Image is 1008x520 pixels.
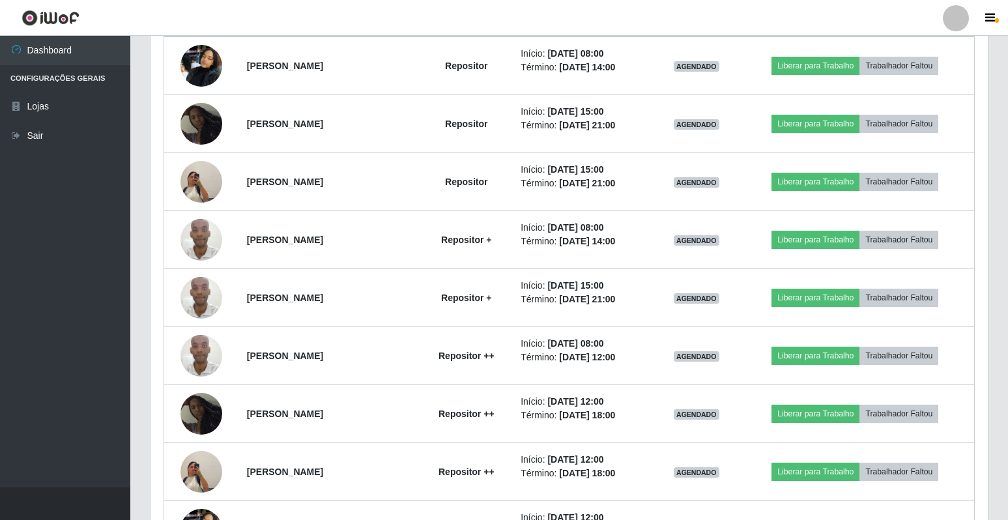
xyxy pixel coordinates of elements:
time: [DATE] 12:00 [547,454,603,465]
img: 1750964642219.jpeg [180,328,222,383]
button: Trabalhador Faltou [859,231,938,249]
li: Término: [521,177,648,190]
li: Término: [521,293,648,306]
strong: Repositor + [441,293,491,303]
button: Trabalhador Faltou [859,57,938,75]
img: 1750964642219.jpeg [180,212,222,267]
li: Início: [521,337,648,351]
button: Trabalhador Faltou [859,405,938,423]
time: [DATE] 21:00 [559,178,615,188]
img: CoreUI Logo [22,10,79,26]
img: 1754244983341.jpeg [180,103,222,145]
button: Trabalhador Faltou [859,173,938,191]
button: Trabalhador Faltou [859,347,938,365]
li: Início: [521,105,648,119]
li: Término: [521,235,648,248]
li: Término: [521,351,648,364]
strong: Repositor [445,177,487,187]
strong: [PERSON_NAME] [247,235,323,245]
time: [DATE] 12:00 [547,396,603,407]
strong: [PERSON_NAME] [247,467,323,477]
button: Liberar para Trabalho [771,289,859,307]
img: 1755522333541.jpeg [180,38,222,93]
span: AGENDADO [674,467,719,478]
img: 1750964642219.jpeg [180,270,222,325]
time: [DATE] 15:00 [547,106,603,117]
span: AGENDADO [674,409,719,420]
strong: [PERSON_NAME] [247,61,323,71]
time: [DATE] 15:00 [547,280,603,291]
span: AGENDADO [674,119,719,130]
li: Término: [521,119,648,132]
img: 1754244983341.jpeg [180,393,222,435]
time: [DATE] 14:00 [559,62,615,72]
button: Liberar para Trabalho [771,405,859,423]
button: Trabalhador Faltou [859,289,938,307]
li: Término: [521,467,648,480]
time: [DATE] 21:00 [559,120,615,130]
time: [DATE] 21:00 [559,294,615,304]
button: Trabalhador Faltou [859,463,938,481]
span: AGENDADO [674,61,719,72]
span: AGENDADO [674,351,719,362]
li: Término: [521,61,648,74]
li: Início: [521,221,648,235]
img: 1754244440146.jpeg [180,435,222,509]
li: Início: [521,453,648,467]
time: [DATE] 12:00 [559,352,615,362]
button: Trabalhador Faltou [859,115,938,133]
strong: [PERSON_NAME] [247,177,323,187]
li: Início: [521,395,648,409]
li: Término: [521,409,648,422]
strong: Repositor + [441,235,491,245]
time: [DATE] 18:00 [559,468,615,478]
time: [DATE] 14:00 [559,236,615,246]
button: Liberar para Trabalho [771,463,859,481]
time: [DATE] 08:00 [547,48,603,59]
li: Início: [521,163,648,177]
strong: Repositor [445,61,487,71]
img: 1754244440146.jpeg [180,145,222,219]
li: Início: [521,47,648,61]
time: [DATE] 18:00 [559,410,615,420]
strong: [PERSON_NAME] [247,351,323,361]
time: [DATE] 08:00 [547,338,603,349]
span: AGENDADO [674,293,719,304]
strong: Repositor ++ [439,351,495,361]
button: Liberar para Trabalho [771,347,859,365]
strong: [PERSON_NAME] [247,119,323,129]
strong: Repositor ++ [439,409,495,419]
button: Liberar para Trabalho [771,173,859,191]
time: [DATE] 15:00 [547,164,603,175]
time: [DATE] 08:00 [547,222,603,233]
strong: [PERSON_NAME] [247,409,323,419]
button: Liberar para Trabalho [771,115,859,133]
strong: [PERSON_NAME] [247,293,323,303]
li: Início: [521,279,648,293]
strong: Repositor [445,119,487,129]
button: Liberar para Trabalho [771,57,859,75]
strong: Repositor ++ [439,467,495,477]
span: AGENDADO [674,177,719,188]
button: Liberar para Trabalho [771,231,859,249]
span: AGENDADO [674,235,719,246]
